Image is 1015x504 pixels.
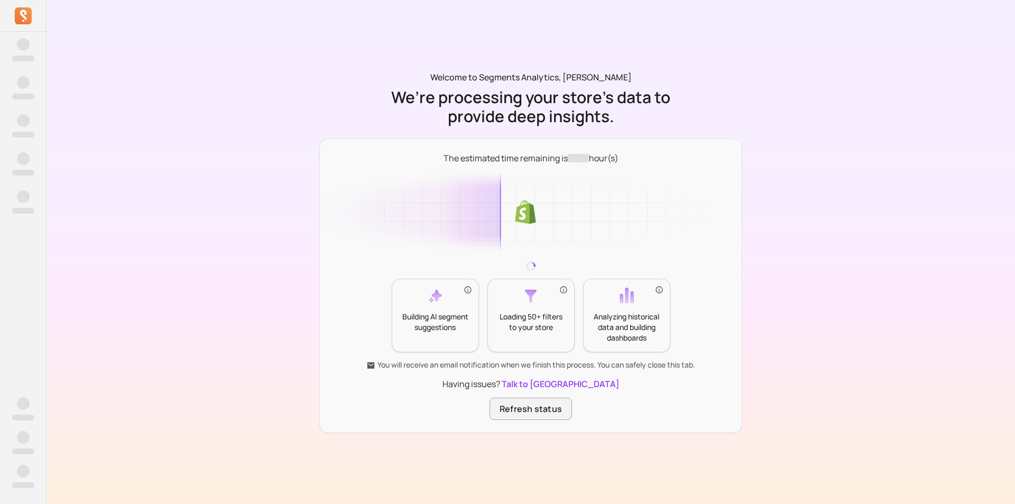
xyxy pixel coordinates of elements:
p: Having issues? [442,378,620,390]
img: Data loading [319,172,742,253]
span: ‌ [17,190,30,203]
span: ‌ [12,208,34,214]
span: ‌ [12,56,34,61]
span: ‌ [17,431,30,444]
span: ‌ [12,170,34,176]
p: Building AI segment suggestions [401,311,470,333]
span: ‌ [12,94,34,99]
span: ‌ [12,415,34,420]
span: ‌ [12,448,34,454]
p: Loading 50+ filters to your store [496,311,566,333]
p: We’re processing your store’s data to provide deep insights. [389,88,673,126]
span: ‌ [17,76,30,89]
span: ‌ [17,38,30,51]
span: ‌ [12,132,34,138]
span: ‌ [17,397,30,410]
p: The estimated time remaining is hour(s) [444,152,619,164]
span: ‌ [17,152,30,165]
p: Welcome to Segments Analytics, [PERSON_NAME] [430,71,632,84]
button: Refresh status [490,398,572,420]
span: ‌ [568,154,589,162]
button: Talk to [GEOGRAPHIC_DATA] [502,378,620,390]
p: You will receive an email notification when we finish this process. You can safely close this tab. [366,360,695,370]
span: ‌ [17,114,30,127]
span: ‌ [17,465,30,478]
span: ‌ [12,482,34,488]
p: Analyzing historical data and building dashboards [592,311,661,343]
